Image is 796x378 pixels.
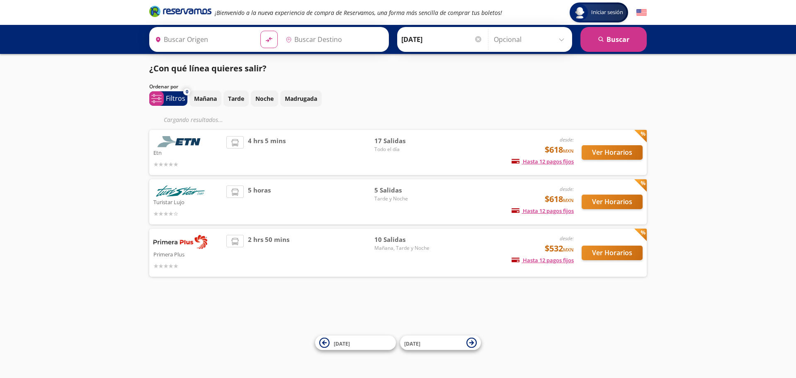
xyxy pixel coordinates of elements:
[186,88,188,95] span: 0
[194,94,217,103] p: Mañana
[588,8,626,17] span: Iniciar sesión
[636,7,647,18] button: English
[560,136,574,143] em: desde:
[153,235,207,249] img: Primera Plus
[255,94,274,103] p: Noche
[404,340,420,347] span: [DATE]
[153,185,207,197] img: Turistar Lujo
[149,83,178,90] p: Ordenar por
[153,136,207,147] img: Etn
[580,27,647,52] button: Buscar
[582,195,643,209] button: Ver Horarios
[280,90,322,107] button: Madrugada
[166,93,185,103] p: Filtros
[315,336,396,350] button: [DATE]
[248,136,286,169] span: 4 hrs 5 mins
[248,185,271,218] span: 5 horas
[582,145,643,160] button: Ver Horarios
[400,336,481,350] button: [DATE]
[149,5,211,17] i: Brand Logo
[215,9,502,17] em: ¡Bienvenido a la nueva experiencia de compra de Reservamos, una forma más sencilla de comprar tus...
[149,5,211,20] a: Brand Logo
[189,90,221,107] button: Mañana
[153,147,222,157] p: Etn
[512,207,574,215] span: Hasta 12 pagos fijos
[545,144,574,156] span: $618
[560,235,574,242] em: desde:
[494,29,568,50] input: Opcional
[164,116,223,124] em: Cargando resultados ...
[545,242,574,255] span: $532
[223,90,249,107] button: Tarde
[512,158,574,165] span: Hasta 12 pagos fijos
[563,197,574,203] small: MXN
[374,146,432,153] span: Todo el día
[374,244,432,252] span: Mañana, Tarde y Noche
[582,246,643,260] button: Ver Horarios
[248,235,289,271] span: 2 hrs 50 mins
[228,94,244,103] p: Tarde
[152,29,254,50] input: Buscar Origen
[334,340,350,347] span: [DATE]
[153,197,222,207] p: Turistar Lujo
[282,29,384,50] input: Buscar Destino
[563,246,574,253] small: MXN
[545,193,574,205] span: $618
[149,62,267,75] p: ¿Con qué línea quieres salir?
[563,148,574,154] small: MXN
[251,90,278,107] button: Noche
[153,249,222,259] p: Primera Plus
[374,185,432,195] span: 5 Salidas
[374,195,432,202] span: Tarde y Noche
[560,185,574,193] em: desde:
[512,256,574,264] span: Hasta 12 pagos fijos
[401,29,483,50] input: Elegir Fecha
[149,91,187,106] button: 0Filtros
[285,94,317,103] p: Madrugada
[374,235,432,244] span: 10 Salidas
[374,136,432,146] span: 17 Salidas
